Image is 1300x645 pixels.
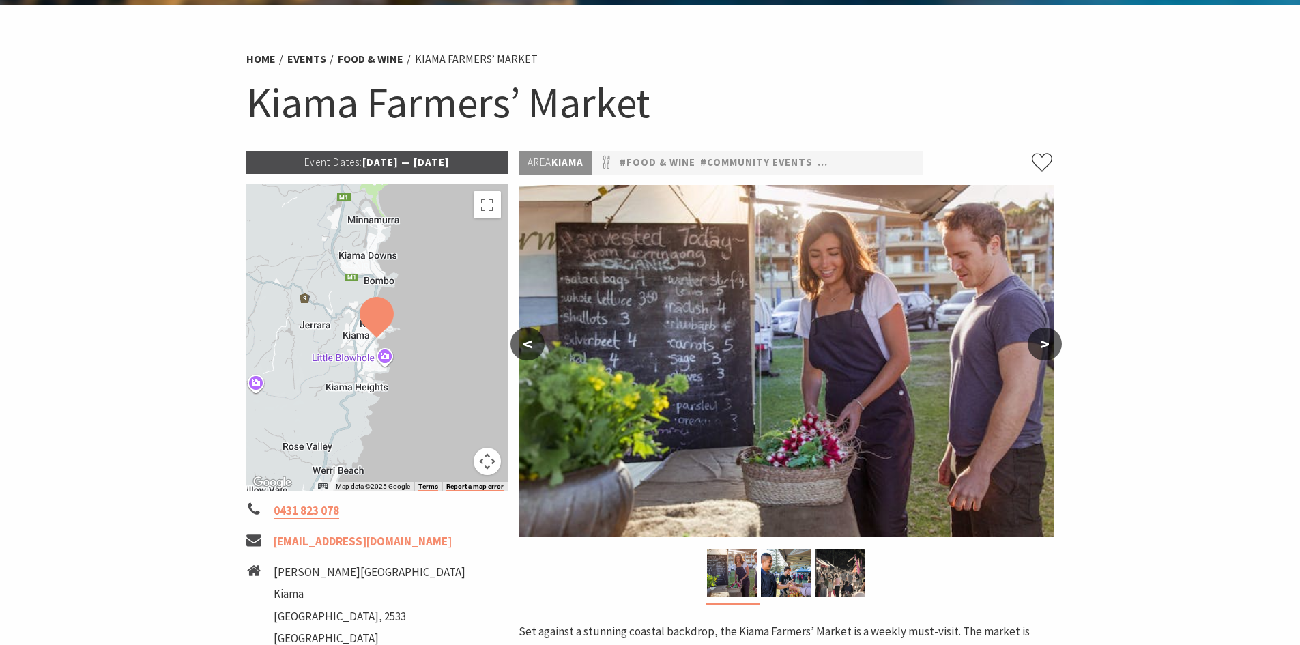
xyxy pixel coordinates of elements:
span: Event Dates: [304,156,362,169]
a: Open this area in Google Maps (opens a new window) [250,474,295,491]
a: Events [287,52,326,66]
a: #Food & Wine [620,154,695,171]
a: Food & Wine [338,52,403,66]
li: Kiama [274,585,465,603]
p: Kiama [519,151,592,175]
a: [EMAIL_ADDRESS][DOMAIN_NAME] [274,534,452,549]
a: #Family Friendly [818,154,912,171]
li: Kiama Farmers’ Market [415,51,538,68]
p: [DATE] — [DATE] [246,151,508,174]
img: Kiama-Farmers-Market-Credit-DNSW [761,549,811,597]
a: Home [246,52,276,66]
img: Google [250,474,295,491]
img: Kiama-Farmers-Market-Credit-DNSW [519,185,1054,537]
button: Toggle fullscreen view [474,191,501,218]
button: Map camera controls [474,448,501,475]
a: #Community Events [700,154,813,171]
li: [PERSON_NAME][GEOGRAPHIC_DATA] [274,563,465,582]
button: > [1028,328,1062,360]
img: Kiama-Farmers-Market-Credit-DNSW [707,549,757,597]
a: #Markets [916,154,972,171]
a: 0431 823 078 [274,503,339,519]
span: Area [528,156,551,169]
img: Kiama Farmers Market [815,549,865,597]
a: Report a map error [446,483,504,491]
button: < [510,328,545,360]
a: Terms (opens in new tab) [418,483,438,491]
h1: Kiama Farmers’ Market [246,75,1054,130]
button: Keyboard shortcuts [318,482,328,491]
li: [GEOGRAPHIC_DATA], 2533 [274,607,465,626]
span: Map data ©2025 Google [336,483,410,490]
